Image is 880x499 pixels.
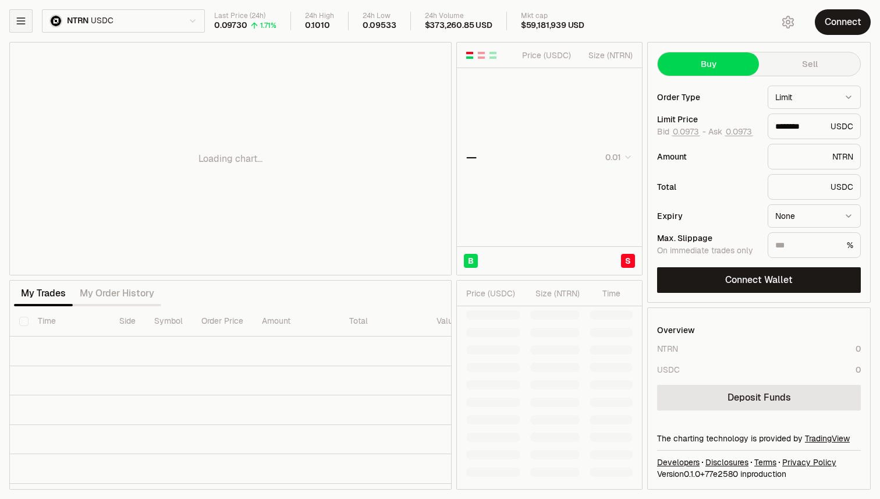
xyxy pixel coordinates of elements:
[657,324,695,336] div: Overview
[768,204,861,228] button: None
[488,51,498,60] button: Show Buy Orders Only
[657,267,861,293] button: Connect Wallet
[782,456,836,468] a: Privacy Policy
[657,385,861,410] a: Deposit Funds
[657,343,678,355] div: NTRN
[198,152,262,166] p: Loading chart...
[425,12,492,20] div: 24h Volume
[192,306,253,337] th: Order Price
[91,16,113,26] span: USDC
[427,306,467,337] th: Value
[768,174,861,200] div: USDC
[110,306,145,337] th: Side
[657,127,706,137] span: Bid -
[14,282,73,305] button: My Trades
[19,317,29,326] button: Select all
[754,456,776,468] a: Terms
[657,456,700,468] a: Developers
[625,255,631,267] span: S
[519,49,571,61] div: Price ( USDC )
[657,468,861,480] div: Version 0.1.0 + in production
[672,127,700,136] button: 0.0973
[725,127,753,136] button: 0.0973
[658,52,759,76] button: Buy
[305,20,330,31] div: 0.1010
[815,9,871,35] button: Connect
[145,306,192,337] th: Symbol
[530,288,580,299] div: Size ( NTRN )
[657,246,758,256] div: On immediate trades only
[477,51,486,60] button: Show Sell Orders Only
[657,115,758,123] div: Limit Price
[768,144,861,169] div: NTRN
[705,456,748,468] a: Disclosures
[590,288,620,299] div: Time
[657,433,861,444] div: The charting technology is provided by
[363,12,396,20] div: 24h Low
[51,16,61,26] img: NTRN Logo
[708,127,753,137] span: Ask
[602,150,633,164] button: 0.01
[759,52,860,76] button: Sell
[305,12,334,20] div: 24h High
[214,20,247,31] div: 0.09730
[768,86,861,109] button: Limit
[466,149,477,165] div: —
[805,433,850,444] a: TradingView
[657,212,758,220] div: Expiry
[657,183,758,191] div: Total
[521,20,584,31] div: $59,181,939 USD
[253,306,340,337] th: Amount
[856,343,861,355] div: 0
[657,93,758,101] div: Order Type
[657,234,758,242] div: Max. Slippage
[657,364,680,376] div: USDC
[768,114,861,139] div: USDC
[29,306,110,337] th: Time
[73,282,161,305] button: My Order History
[363,20,396,31] div: 0.09533
[581,49,633,61] div: Size ( NTRN )
[768,232,861,258] div: %
[425,20,492,31] div: $373,260.85 USD
[340,306,427,337] th: Total
[657,153,758,161] div: Amount
[67,16,88,26] span: NTRN
[705,469,738,479] span: 77e258096fa4e3c53258ee72bdc0e6f4f97b07b5
[856,364,861,376] div: 0
[466,288,520,299] div: Price ( USDC )
[521,12,584,20] div: Mkt cap
[468,255,474,267] span: B
[465,51,474,60] button: Show Buy and Sell Orders
[214,12,276,20] div: Last Price (24h)
[260,21,276,30] div: 1.71%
